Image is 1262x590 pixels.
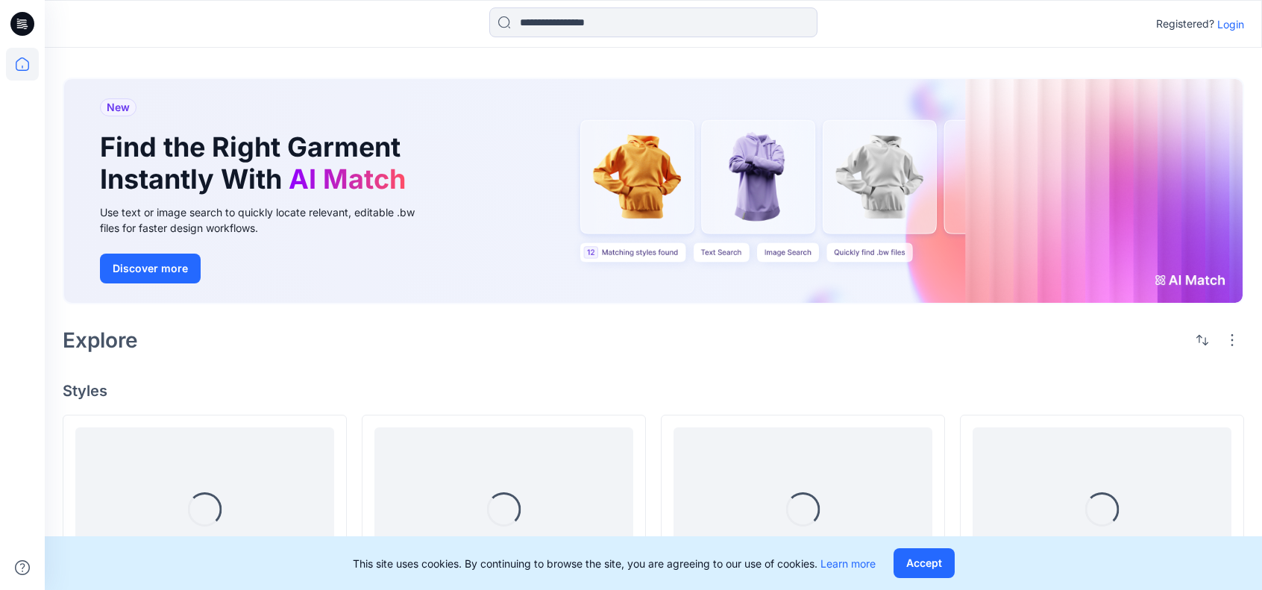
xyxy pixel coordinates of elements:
[289,163,406,195] span: AI Match
[1156,15,1214,33] p: Registered?
[100,254,201,283] button: Discover more
[353,556,876,571] p: This site uses cookies. By continuing to browse the site, you are agreeing to our use of cookies.
[820,557,876,570] a: Learn more
[63,328,138,352] h2: Explore
[63,382,1244,400] h4: Styles
[107,98,130,116] span: New
[100,204,436,236] div: Use text or image search to quickly locate relevant, editable .bw files for faster design workflows.
[894,548,955,578] button: Accept
[1217,16,1244,32] p: Login
[100,131,413,195] h1: Find the Right Garment Instantly With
